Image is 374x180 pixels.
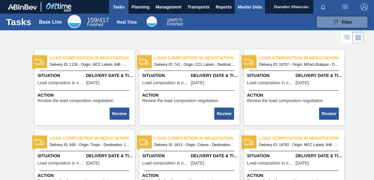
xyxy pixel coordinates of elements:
div: Real Time [117,20,137,25]
span: Action [247,92,343,98]
span: Action [247,172,343,179]
span: Filter [342,20,352,25]
span: Load composition in negotiation [142,161,189,165]
div: Complete task: 2207303 [110,107,130,120]
span: 01/27/2023, [191,81,204,85]
div: Real Time [147,16,157,27]
span: Reports [216,3,232,11]
button: Filter [316,16,368,28]
span: Action [38,92,133,98]
div: Complete task: 2207304 [215,107,234,120]
div: List Vision [341,32,352,43]
span: 09/05/2025, [296,81,309,85]
img: TNhmsLtSVTkK8tSr43FrP2fwEKptu5GPRR3wAAAABJRU5ErkJggg== [8,4,37,10]
span: Action [38,172,133,179]
span: Action [142,172,238,179]
span: Planning [131,3,149,11]
span: Review the load composition negotiation [247,98,323,103]
span: Delivery Date & Time [86,153,133,159]
span: Situation [38,153,85,159]
span: 03/31/2023, [86,81,100,85]
img: Logout [361,3,368,11]
span: Delivery Date & Time [296,72,343,79]
span: Delivery ID: 18782 - Origin: MCC Labels JHB - Destination: 1SD [259,142,339,148]
span: / 417 [87,17,109,23]
img: status [244,57,253,66]
span: 09/14/2025, [296,161,309,165]
span: 06/02/2023, [191,161,204,165]
span: Load composition in negotiation [50,135,135,142]
img: status [140,57,149,66]
span: Transports [188,3,209,11]
button: Review [214,108,234,120]
span: Situation [247,72,294,79]
span: Load composition in negotiation [50,55,135,61]
span: Load composition in negotiation [142,81,189,85]
span: Situation [38,72,85,79]
span: Review the load composition negotiation [142,98,219,103]
button: Notifications [313,3,333,11]
div: Real Time [167,18,183,26]
div: Base Line [87,18,109,27]
div: Base Line [68,15,81,28]
span: Load composition in negotiation [38,161,85,165]
span: Master Data [238,3,262,11]
span: Delivery Date & Time [86,72,133,79]
span: 03/13/2023, [86,161,100,165]
span: Load composition in negotiation [38,81,85,85]
img: status [244,138,253,147]
span: Management [155,3,182,11]
img: status [35,138,44,147]
span: Delivery Date & Time [296,153,343,159]
span: Delivery ID: 18707 - Origin: MPact Brakpan - Destination: 1SD [259,61,339,68]
span: Situation [142,153,189,159]
span: Tasks [112,3,125,11]
span: Delivery ID: 742 - Origin: CCL Labels - Destination: 1SD [155,61,235,68]
span: Delivery Date & Time [191,72,238,79]
span: Load composition in negotiation [259,55,344,61]
span: 159 [87,17,97,23]
img: status [140,138,149,147]
img: userActions [341,3,348,11]
span: Load composition in negotiation [247,161,294,165]
span: Situation [247,153,294,159]
span: Review the load composition negotiation [38,98,114,103]
span: Delivery ID: 1129 - Origin: MCC Labels JHB - Destination: 1SD [50,61,130,68]
span: Delivery Date & Time [191,153,238,159]
div: Card Vision [352,32,364,43]
img: status [35,57,44,66]
span: 169 [167,18,174,22]
span: Finished [167,22,183,26]
span: Action [142,92,238,98]
span: Load composition in negotiation [247,81,294,85]
div: Base Line [39,19,62,25]
span: Load composition in negotiation [155,55,240,61]
span: Situation [142,72,189,79]
button: Review [110,108,129,120]
span: Delivery ID: 1813 - Origin: Coleus - Destination: 1SD [155,142,235,148]
h1: Tasks [6,18,31,25]
span: Load composition in negotiation [155,135,240,142]
span: Load composition in negotiation [259,135,344,142]
span: Finished [87,22,103,27]
span: Delivery ID: 938 - Origin: Tropic - Destination: 1SD [50,142,130,148]
div: Complete task: 2207305 [320,107,339,120]
span: / 575 [167,18,182,22]
button: Review [319,108,338,120]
